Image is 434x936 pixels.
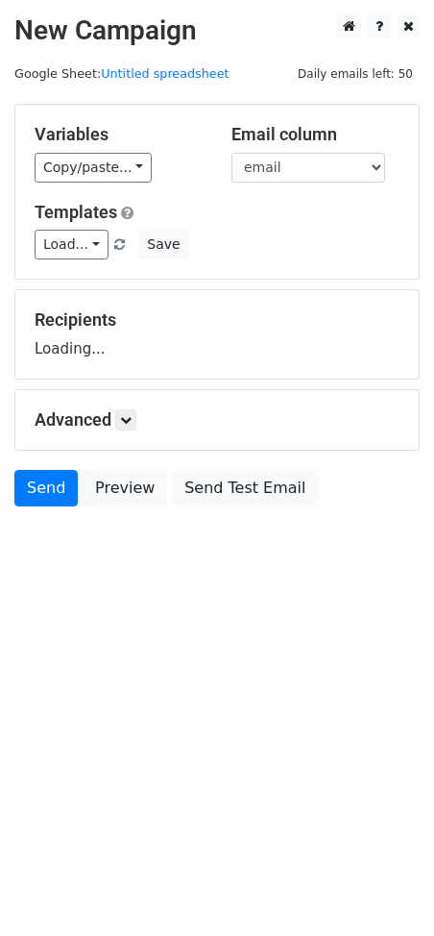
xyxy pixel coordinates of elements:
a: Preview [83,470,167,506]
a: Templates [35,202,117,222]
a: Send Test Email [172,470,318,506]
button: Save [138,230,188,259]
div: Loading... [35,309,399,359]
a: Load... [35,230,108,259]
a: Untitled spreadsheet [101,66,229,81]
h5: Advanced [35,409,399,431]
h5: Email column [231,124,399,145]
h5: Recipients [35,309,399,331]
small: Google Sheet: [14,66,229,81]
a: Send [14,470,78,506]
span: Daily emails left: 50 [291,63,420,85]
a: Daily emails left: 50 [291,66,420,81]
a: Copy/paste... [35,153,152,183]
h5: Variables [35,124,203,145]
h2: New Campaign [14,14,420,47]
